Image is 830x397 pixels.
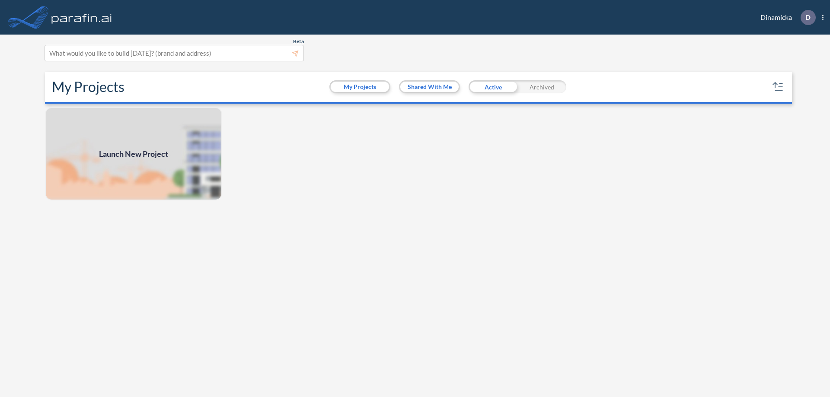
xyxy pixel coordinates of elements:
[517,80,566,93] div: Archived
[805,13,811,21] p: D
[45,107,222,200] a: Launch New Project
[50,9,114,26] img: logo
[45,107,222,200] img: add
[99,148,168,160] span: Launch New Project
[469,80,517,93] div: Active
[331,82,389,92] button: My Projects
[771,80,785,94] button: sort
[400,82,459,92] button: Shared With Me
[293,38,304,45] span: Beta
[747,10,824,25] div: Dinamicka
[52,79,124,95] h2: My Projects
